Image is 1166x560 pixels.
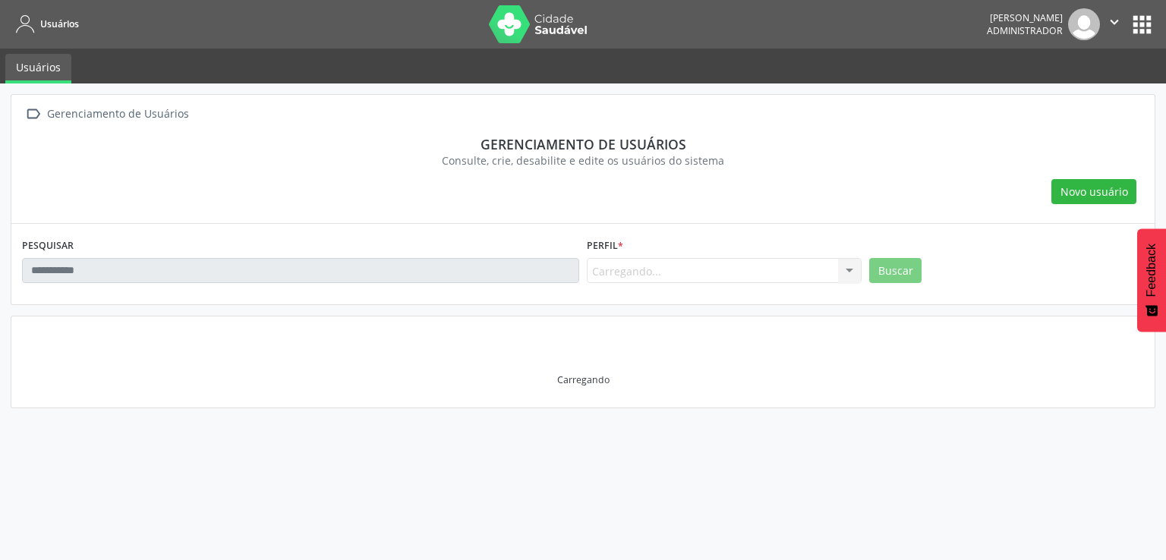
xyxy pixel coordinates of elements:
[44,103,191,125] div: Gerenciamento de Usuários
[22,234,74,258] label: PESQUISAR
[869,258,922,284] button: Buscar
[1137,228,1166,332] button: Feedback - Mostrar pesquisa
[22,103,191,125] a:  Gerenciamento de Usuários
[1145,244,1158,297] span: Feedback
[1068,8,1100,40] img: img
[5,54,71,83] a: Usuários
[40,17,79,30] span: Usuários
[557,373,610,386] div: Carregando
[33,136,1133,153] div: Gerenciamento de usuários
[1129,11,1155,38] button: apps
[987,11,1063,24] div: [PERSON_NAME]
[1060,184,1128,200] span: Novo usuário
[11,11,79,36] a: Usuários
[1106,14,1123,30] i: 
[587,234,623,258] label: Perfil
[1100,8,1129,40] button: 
[987,24,1063,37] span: Administrador
[33,153,1133,168] div: Consulte, crie, desabilite e edite os usuários do sistema
[22,103,44,125] i: 
[1051,179,1136,205] button: Novo usuário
